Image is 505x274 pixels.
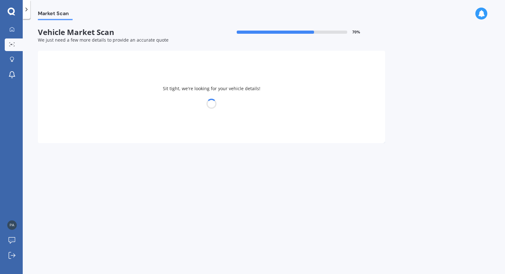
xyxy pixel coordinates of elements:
[7,220,17,230] img: 4780475341b87f188250d75af4ea10a1
[38,51,385,143] div: Sit tight, we're looking for your vehicle details!
[38,28,211,37] span: Vehicle Market Scan
[38,10,73,19] span: Market Scan
[38,37,169,43] span: We just need a few more details to provide an accurate quote
[352,30,360,34] span: 70 %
